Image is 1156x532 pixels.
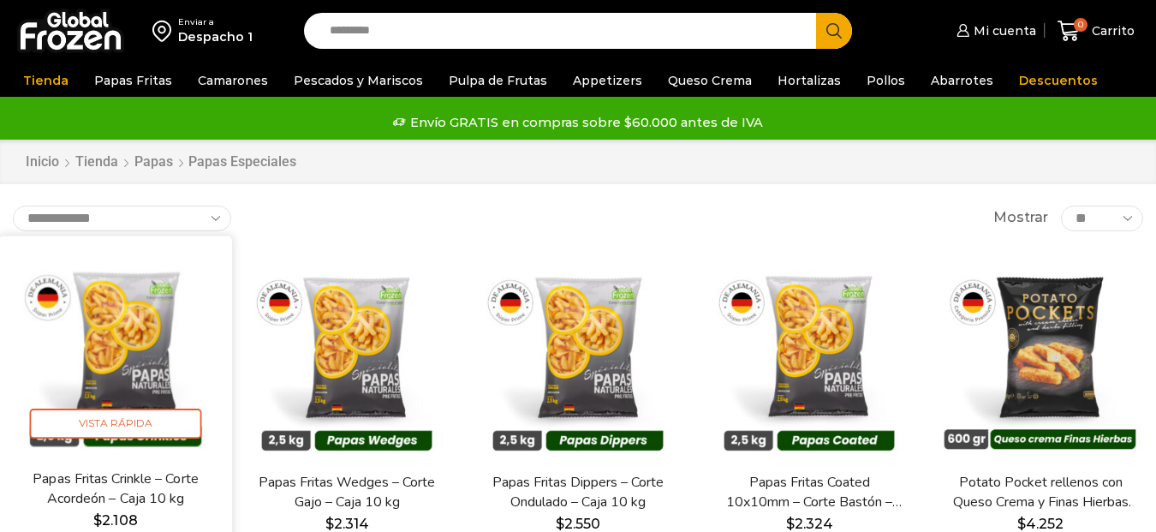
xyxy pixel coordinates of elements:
[178,16,253,28] div: Enviar a
[1087,22,1135,39] span: Carrito
[564,64,651,97] a: Appetizers
[22,469,209,509] a: Papas Fritas Crinkle – Corte Acordeón – Caja 10 kg
[285,64,432,97] a: Pescados y Mariscos
[93,511,137,528] bdi: 2.108
[188,153,296,170] h1: Papas Especiales
[93,511,102,528] span: $
[15,64,77,97] a: Tienda
[556,516,600,532] bdi: 2.550
[254,473,439,512] a: Papas Fritas Wedges – Corte Gajo – Caja 10 kg
[922,64,1002,97] a: Abarrotes
[948,473,1133,512] a: Potato Pocket rellenos con Queso Crema y Finas Hierbas – Caja 8.4 kg
[816,13,852,49] button: Search button
[969,22,1036,39] span: Mi cuenta
[486,473,670,512] a: Papas Fritas Dippers – Corte Ondulado – Caja 10 kg
[1017,516,1064,532] bdi: 4.252
[952,14,1036,48] a: Mi cuenta
[1053,11,1139,51] a: 0 Carrito
[858,64,914,97] a: Pollos
[717,473,902,512] a: Papas Fritas Coated 10x10mm – Corte Bastón – Caja 10 kg
[786,516,795,532] span: $
[325,516,334,532] span: $
[993,208,1048,228] span: Mostrar
[440,64,556,97] a: Pulpa de Frutas
[178,28,253,45] div: Despacho 1
[74,152,119,172] a: Tienda
[786,516,833,532] bdi: 2.324
[86,64,181,97] a: Papas Fritas
[1074,18,1087,32] span: 0
[1017,516,1026,532] span: $
[13,206,231,231] select: Pedido de la tienda
[134,152,174,172] a: Papas
[30,409,202,439] span: Vista Rápida
[189,64,277,97] a: Camarones
[1010,64,1106,97] a: Descuentos
[25,152,60,172] a: Inicio
[325,516,369,532] bdi: 2.314
[25,152,296,172] nav: Breadcrumb
[556,516,564,532] span: $
[769,64,849,97] a: Hortalizas
[152,16,178,45] img: address-field-icon.svg
[659,64,760,97] a: Queso Crema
